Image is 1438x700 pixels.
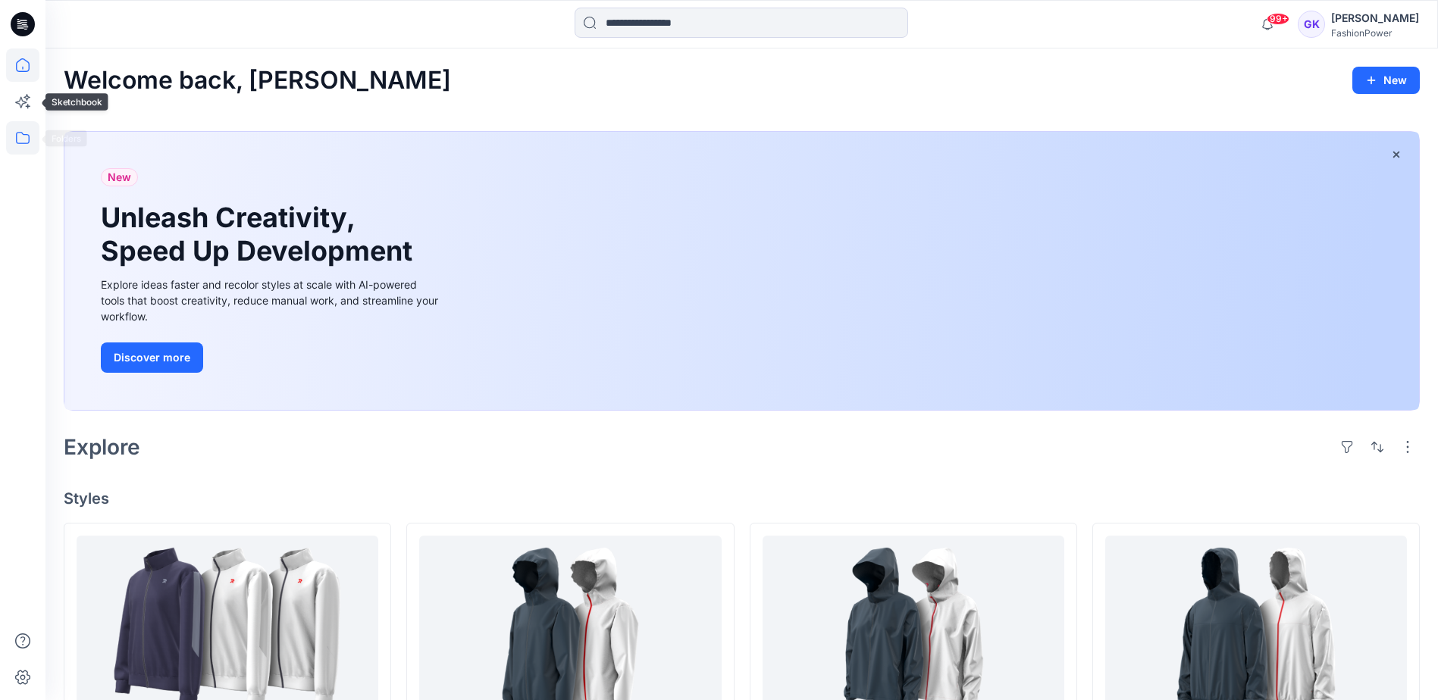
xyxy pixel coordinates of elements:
h4: Styles [64,489,1420,508]
button: New [1352,67,1420,94]
div: [PERSON_NAME] [1331,9,1419,27]
span: 99+ [1267,13,1289,25]
h1: Unleash Creativity, Speed Up Development [101,202,419,267]
div: FashionPower [1331,27,1419,39]
a: Discover more [101,342,442,373]
h2: Explore [64,435,140,459]
div: GK [1298,11,1325,38]
span: New [108,168,131,186]
h2: Welcome back, [PERSON_NAME] [64,67,451,95]
button: Discover more [101,342,203,373]
div: Explore ideas faster and recolor styles at scale with AI-powered tools that boost creativity, red... [101,277,442,324]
